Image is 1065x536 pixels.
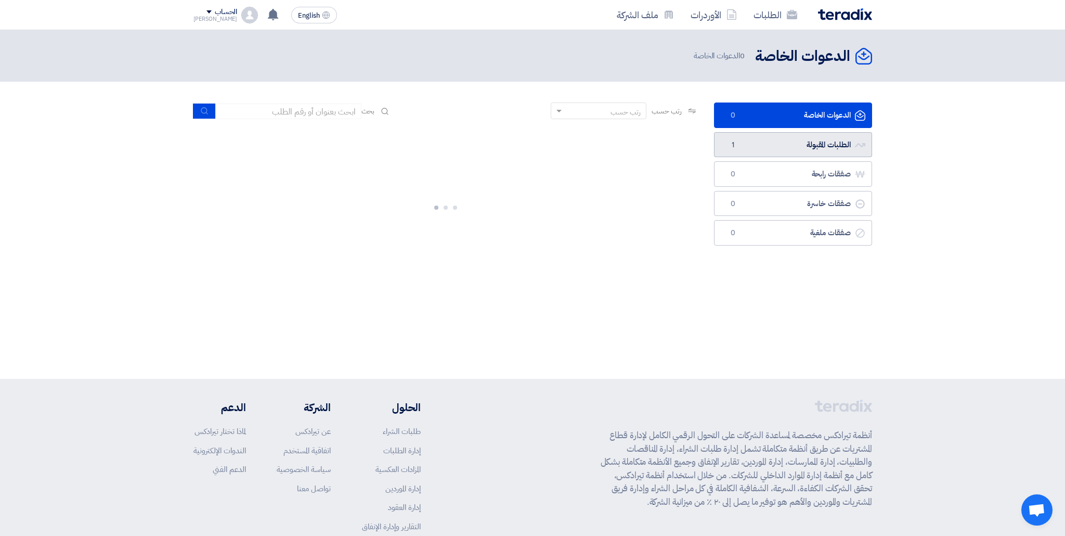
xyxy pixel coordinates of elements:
[283,445,331,456] a: اتفاقية المستخدم
[652,106,681,117] span: رتب حسب
[682,3,745,27] a: الأوردرات
[383,426,421,437] a: طلبات الشراء
[611,107,641,118] div: رتب حسب
[362,521,421,532] a: التقارير وإدارة الإنفاق
[1021,494,1053,526] div: Open chat
[727,110,739,121] span: 0
[277,400,331,415] li: الشركة
[193,16,238,22] div: [PERSON_NAME]
[193,400,246,415] li: الدعم
[383,445,421,456] a: إدارة الطلبات
[714,132,872,158] a: الطلبات المقبولة1
[295,426,331,437] a: عن تيرادكس
[745,3,806,27] a: الطلبات
[388,502,421,513] a: إدارة العقود
[727,140,739,150] span: 1
[375,464,421,475] a: المزادات العكسية
[755,46,850,67] h2: الدعوات الخاصة
[714,161,872,187] a: صفقات رابحة0
[818,8,872,20] img: Teradix logo
[297,483,331,494] a: تواصل معنا
[740,50,745,61] span: 0
[714,103,872,128] a: الدعوات الخاصة0
[601,429,872,508] p: أنظمة تيرادكس مخصصة لمساعدة الشركات على التحول الرقمي الكامل لإدارة قطاع المشتريات عن طريق أنظمة ...
[362,400,421,415] li: الحلول
[361,106,375,117] span: بحث
[385,483,421,494] a: إدارة الموردين
[727,228,739,238] span: 0
[213,464,246,475] a: الدعم الفني
[298,12,320,19] span: English
[291,7,337,23] button: English
[194,426,246,437] a: لماذا تختار تيرادكس
[216,104,361,119] input: ابحث بعنوان أو رقم الطلب
[608,3,682,27] a: ملف الشركة
[241,7,258,23] img: profile_test.png
[215,8,237,17] div: الحساب
[714,220,872,246] a: صفقات ملغية0
[714,191,872,216] a: صفقات خاسرة0
[193,445,246,456] a: الندوات الإلكترونية
[694,50,747,62] span: الدعوات الخاصة
[727,169,739,180] span: 0
[277,464,331,475] a: سياسة الخصوصية
[727,199,739,209] span: 0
